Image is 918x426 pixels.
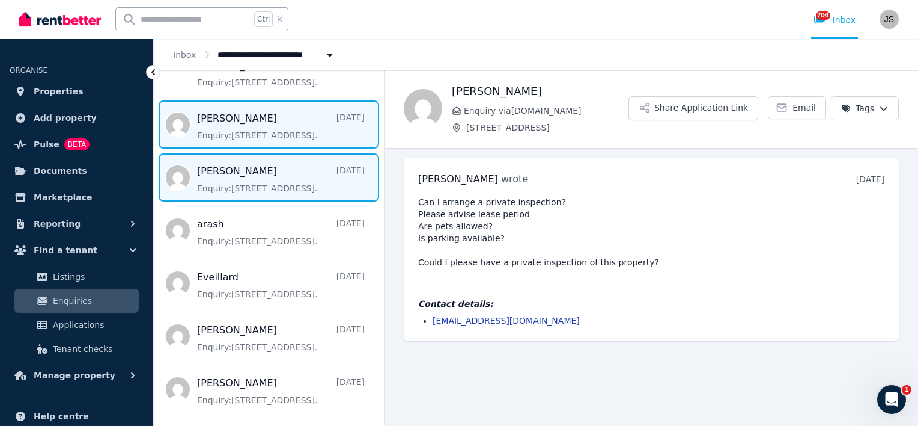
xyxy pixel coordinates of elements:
[14,289,139,313] a: Enquiries
[10,212,144,236] button: Reporting
[418,173,498,185] span: [PERSON_NAME]
[197,376,365,406] a: [PERSON_NAME][DATE]Enquiry:[STREET_ADDRESS].
[841,102,874,114] span: Tags
[452,83,628,100] h1: [PERSON_NAME]
[10,132,144,156] a: PulseBETA
[53,318,134,332] span: Applications
[10,79,144,103] a: Properties
[10,159,144,183] a: Documents
[278,14,282,24] span: k
[792,102,816,114] span: Email
[53,270,134,284] span: Listings
[768,96,826,119] a: Email
[813,14,856,26] div: Inbox
[880,10,899,29] img: Janette Steele
[34,84,84,99] span: Properties
[816,11,830,20] span: 704
[197,164,365,194] a: [PERSON_NAME][DATE]Enquiry:[STREET_ADDRESS].
[154,39,355,70] nav: Breadcrumb
[433,316,580,326] a: [EMAIL_ADDRESS][DOMAIN_NAME]
[34,409,89,424] span: Help centre
[173,50,196,60] a: Inbox
[856,174,884,184] time: [DATE]
[877,385,906,414] iframe: Intercom live chat
[628,96,758,120] button: Share Application Link
[404,89,442,128] img: Kasun Dharmasiri
[10,238,144,262] button: Find a tenant
[10,66,47,75] span: ORGANISE
[53,294,134,308] span: Enquiries
[197,44,365,88] a: Rupshana Pandit [PERSON_NAME][DATE]Enquiry:[STREET_ADDRESS].
[19,10,101,28] img: RentBetter
[64,138,90,150] span: BETA
[464,105,628,117] span: Enquiry via [DOMAIN_NAME]
[34,111,97,125] span: Add property
[34,190,92,205] span: Marketplace
[10,106,144,130] a: Add property
[34,217,81,231] span: Reporting
[197,111,365,141] a: [PERSON_NAME][DATE]Enquiry:[STREET_ADDRESS].
[34,164,87,178] span: Documents
[34,368,115,383] span: Manage property
[10,363,144,387] button: Manage property
[53,342,134,356] span: Tenant checks
[197,323,365,353] a: [PERSON_NAME][DATE]Enquiry:[STREET_ADDRESS].
[831,96,899,120] button: Tags
[14,337,139,361] a: Tenant checks
[902,385,911,395] span: 1
[501,173,528,185] span: wrote
[418,196,884,268] pre: Can I arrange a private inspection? Please advise lease period Are pets allowed? Is parking avail...
[418,298,884,310] h4: Contact details:
[10,185,144,209] a: Marketplace
[466,122,628,134] span: [STREET_ADDRESS]
[254,11,273,27] span: Ctrl
[14,313,139,337] a: Applications
[197,270,365,300] a: Eveillard[DATE]Enquiry:[STREET_ADDRESS].
[34,243,97,258] span: Find a tenant
[14,265,139,289] a: Listings
[34,137,59,152] span: Pulse
[197,217,365,247] a: arash[DATE]Enquiry:[STREET_ADDRESS].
